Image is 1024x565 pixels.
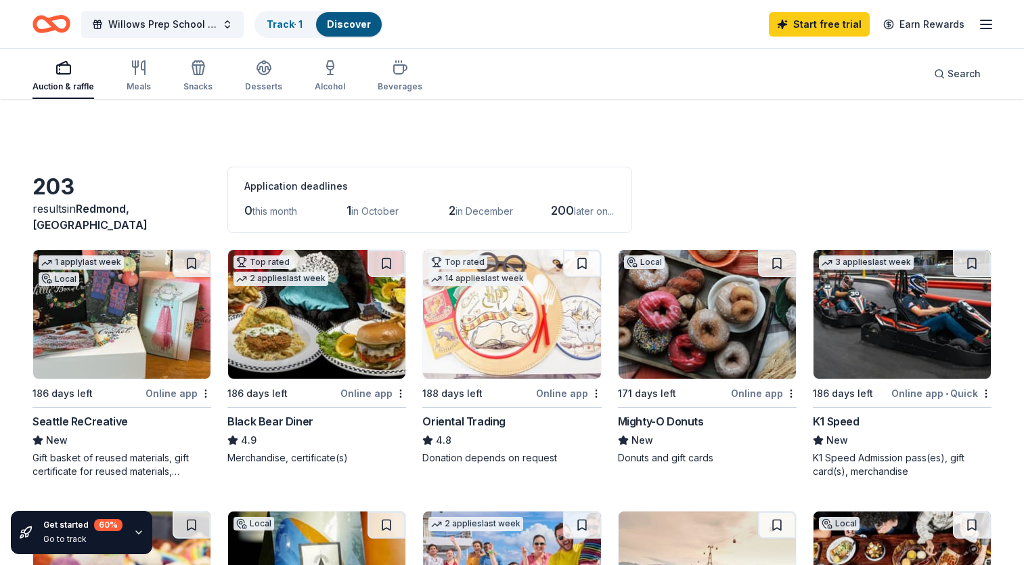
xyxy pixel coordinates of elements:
[351,205,399,217] span: in October
[813,385,873,402] div: 186 days left
[422,385,483,402] div: 188 days left
[146,385,211,402] div: Online app
[233,517,274,530] div: Local
[228,250,405,379] img: Image for Black Bear Diner
[574,205,614,217] span: later on...
[819,255,914,270] div: 3 applies last week
[378,54,422,99] button: Beverages
[618,413,704,430] div: Mighty-O Donuts
[32,413,128,430] div: Seattle ReCreative
[945,388,948,399] span: •
[315,81,345,92] div: Alcohol
[244,178,615,194] div: Application deadlines
[127,81,151,92] div: Meals
[227,249,406,465] a: Image for Black Bear DinerTop rated2 applieslast week186 days leftOnline appBlack Bear Diner4.9Me...
[536,385,602,402] div: Online app
[127,54,151,99] button: Meals
[428,255,487,269] div: Top rated
[81,11,244,38] button: Willows Prep School Annual Auction/Gala
[551,203,574,217] span: 200
[233,272,328,286] div: 2 applies last week
[378,81,422,92] div: Beverages
[875,12,973,37] a: Earn Rewards
[32,81,94,92] div: Auction & raffle
[814,250,991,379] img: Image for K1 Speed
[267,18,303,30] a: Track· 1
[245,54,282,99] button: Desserts
[32,173,211,201] div: 203
[32,202,148,232] span: in
[245,81,282,92] div: Desserts
[183,81,213,92] div: Snacks
[731,385,797,402] div: Online app
[32,54,94,99] button: Auction & raffle
[33,250,210,379] img: Image for Seattle ReCreative
[32,451,211,478] div: Gift basket of reused materials, gift certificate for reused materials, combination of gift baske...
[254,11,383,38] button: Track· 1Discover
[32,385,93,402] div: 186 days left
[423,250,600,379] img: Image for Oriental Trading
[769,12,870,37] a: Start free trial
[244,203,252,217] span: 0
[428,517,523,531] div: 2 applies last week
[813,249,992,478] a: Image for K1 Speed3 applieslast week186 days leftOnline app•QuickK1 SpeedNewK1 Speed Admission pa...
[46,432,68,448] span: New
[618,451,797,465] div: Donuts and gift cards
[428,272,527,286] div: 14 applies last week
[43,519,123,531] div: Get started
[436,432,451,448] span: 4.8
[819,517,860,530] div: Local
[233,255,292,269] div: Top rated
[252,205,297,217] span: this month
[449,203,455,217] span: 2
[422,413,506,430] div: Oriental Trading
[813,413,860,430] div: K1 Speed
[619,250,796,379] img: Image for Mighty-O Donuts
[315,54,345,99] button: Alcohol
[340,385,406,402] div: Online app
[227,385,288,402] div: 186 days left
[618,385,676,402] div: 171 days left
[32,8,70,40] a: Home
[32,249,211,478] a: Image for Seattle ReCreative1 applylast weekLocal186 days leftOnline appSeattle ReCreativeNewGift...
[183,54,213,99] button: Snacks
[631,432,653,448] span: New
[923,60,992,87] button: Search
[813,451,992,478] div: K1 Speed Admission pass(es), gift card(s), merchandise
[422,249,601,465] a: Image for Oriental TradingTop rated14 applieslast week188 days leftOnline appOriental Trading4.8D...
[227,413,313,430] div: Black Bear Diner
[94,519,123,531] div: 60 %
[948,66,981,82] span: Search
[241,432,257,448] span: 4.9
[43,534,123,545] div: Go to track
[624,255,665,269] div: Local
[826,432,848,448] span: New
[327,18,371,30] a: Discover
[108,16,217,33] span: Willows Prep School Annual Auction/Gala
[618,249,797,465] a: Image for Mighty-O DonutsLocal171 days leftOnline appMighty-O DonutsNewDonuts and gift cards
[347,203,351,217] span: 1
[227,451,406,465] div: Merchandise, certificate(s)
[39,255,124,270] div: 1 apply last week
[32,201,211,233] div: results
[39,272,79,286] div: Local
[455,205,513,217] span: in December
[32,202,148,232] span: Redmond, [GEOGRAPHIC_DATA]
[891,385,992,402] div: Online app Quick
[422,451,601,465] div: Donation depends on request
